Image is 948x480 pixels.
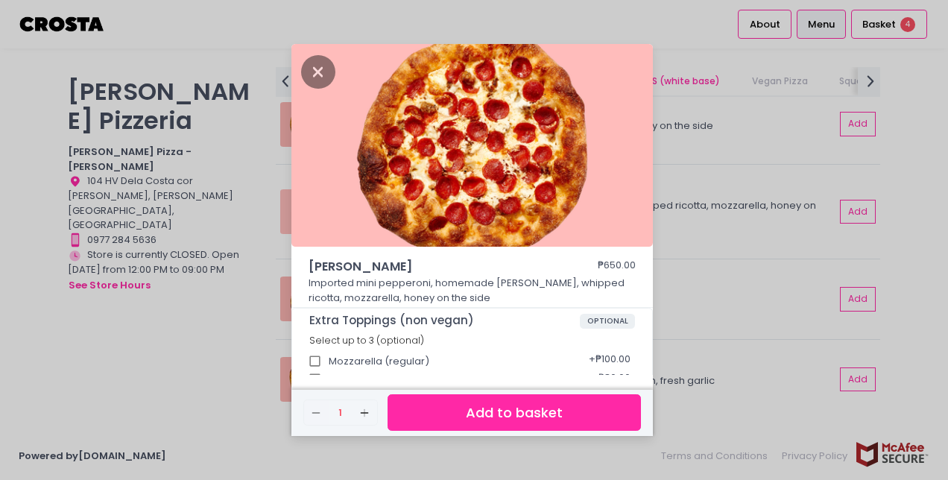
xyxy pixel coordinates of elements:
span: Select up to 3 (optional) [309,334,424,347]
p: Imported mini pepperoni, homemade [PERSON_NAME], whipped ricotta, mozzarella, honey on the side [309,276,636,305]
div: + ₱80.00 [587,365,635,394]
div: + ₱100.00 [584,347,635,376]
button: Add to basket [388,394,641,431]
span: [PERSON_NAME] [309,258,554,276]
span: Extra Toppings (non vegan) [309,314,580,327]
div: ₱650.00 [598,258,636,276]
img: Roni Salciccia [291,44,653,247]
span: OPTIONAL [580,314,636,329]
button: Close [301,63,335,78]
